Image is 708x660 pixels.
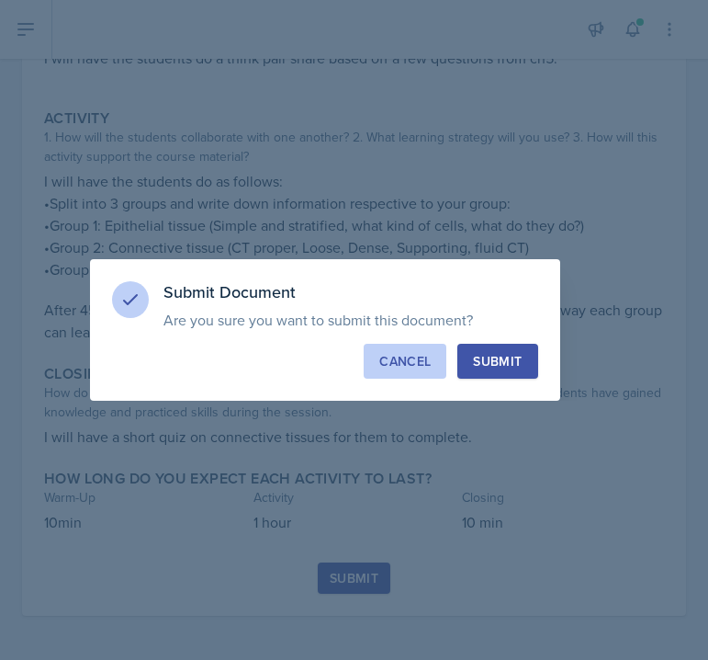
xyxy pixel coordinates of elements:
[163,281,538,303] h3: Submit Document
[473,352,522,370] div: Submit
[163,311,538,329] p: Are you sure you want to submit this document?
[457,344,537,379] button: Submit
[364,344,446,379] button: Cancel
[379,352,431,370] div: Cancel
